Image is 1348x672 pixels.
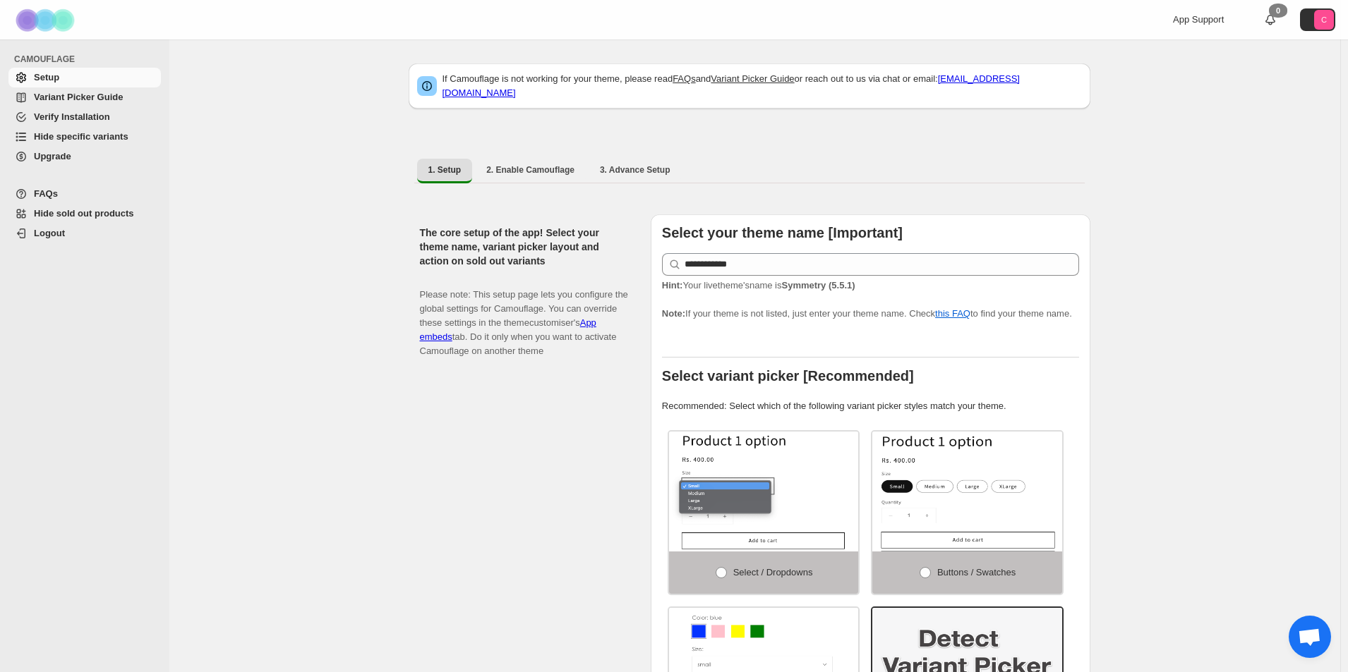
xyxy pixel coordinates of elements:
a: Hide specific variants [8,127,161,147]
b: Select your theme name [Important] [662,225,903,240]
div: 0 [1269,4,1287,18]
span: Buttons / Swatches [937,567,1016,578]
strong: Hint: [662,280,683,291]
strong: Symmetry (5.5.1) [781,280,855,291]
span: 1. Setup [428,164,462,176]
a: Variant Picker Guide [711,73,794,84]
a: Setup [8,68,161,87]
p: If Camouflage is not working for your theme, please read and or reach out to us via chat or email: [443,72,1082,100]
p: Recommended: Select which of the following variant picker styles match your theme. [662,399,1079,413]
span: Variant Picker Guide [34,92,123,102]
a: FAQs [673,73,696,84]
a: Bate-papo aberto [1289,616,1331,658]
text: C [1321,16,1327,24]
p: If your theme is not listed, just enter your theme name. Check to find your theme name. [662,279,1079,321]
a: 0 [1263,13,1277,27]
a: Hide sold out products [8,204,161,224]
span: 3. Advance Setup [600,164,670,176]
strong: Note: [662,308,685,319]
span: Logout [34,228,65,238]
a: this FAQ [935,308,970,319]
span: 2. Enable Camouflage [486,164,574,176]
span: Verify Installation [34,111,110,122]
b: Select variant picker [Recommended] [662,368,914,384]
h2: The core setup of the app! Select your theme name, variant picker layout and action on sold out v... [420,226,628,268]
span: Your live theme's name is [662,280,855,291]
a: FAQs [8,184,161,204]
p: Please note: This setup page lets you configure the global settings for Camouflage. You can overr... [420,274,628,358]
img: Buttons / Swatches [872,432,1062,551]
a: Logout [8,224,161,243]
span: Select / Dropdowns [733,567,813,578]
img: Select / Dropdowns [669,432,859,551]
span: CAMOUFLAGE [14,54,162,65]
button: Avatar with initials C [1300,8,1335,31]
span: Upgrade [34,151,71,161]
a: Upgrade [8,147,161,166]
span: App Support [1173,14,1224,25]
a: Verify Installation [8,107,161,127]
span: Avatar with initials C [1314,10,1334,30]
img: Camouflage [11,1,82,39]
span: Setup [34,72,59,83]
span: FAQs [34,188,58,199]
span: Hide specific variants [34,131,128,142]
span: Hide sold out products [34,208,134,219]
a: Variant Picker Guide [8,87,161,107]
